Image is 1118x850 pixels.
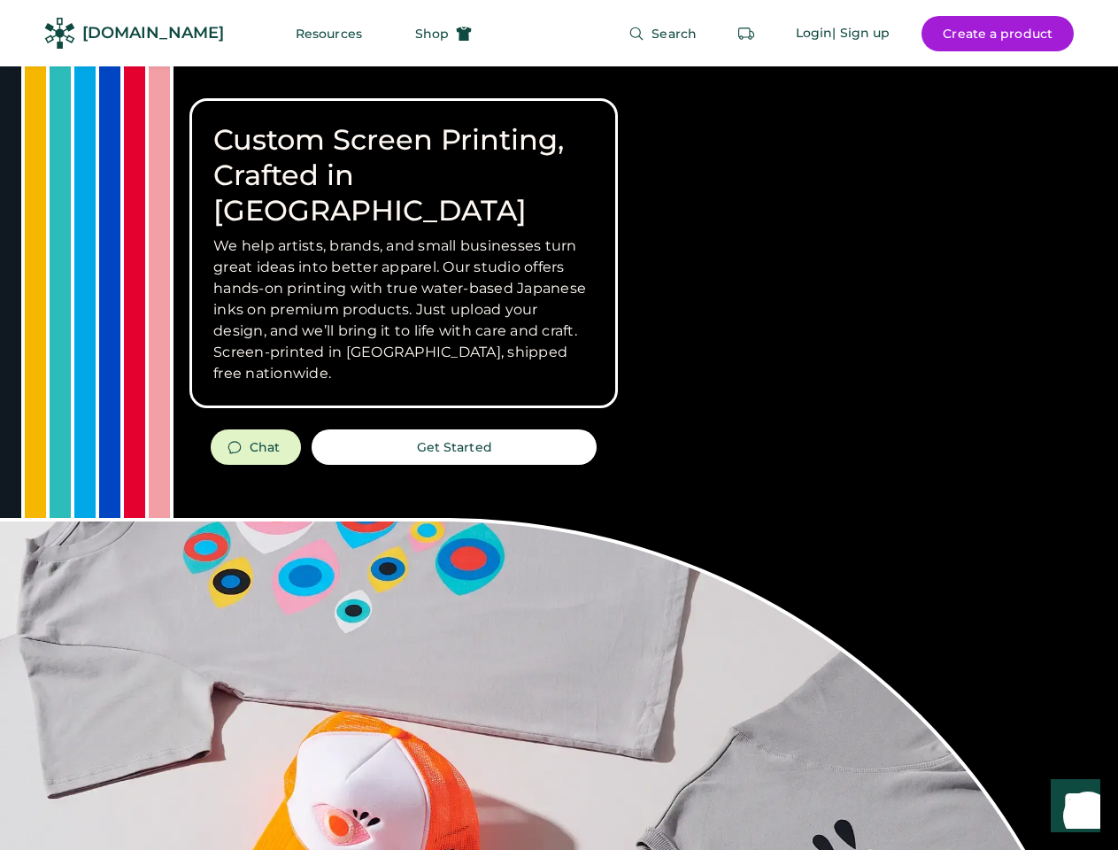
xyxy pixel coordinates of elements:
img: Rendered Logo - Screens [44,18,75,49]
button: Chat [211,429,301,465]
button: Retrieve an order [729,16,764,51]
span: Shop [415,27,449,40]
span: Search [652,27,697,40]
button: Get Started [312,429,597,465]
button: Resources [274,16,383,51]
iframe: Front Chat [1034,770,1110,846]
button: Search [607,16,718,51]
h3: We help artists, brands, and small businesses turn great ideas into better apparel. Our studio of... [213,236,594,384]
button: Create a product [921,16,1074,51]
div: [DOMAIN_NAME] [82,22,224,44]
div: | Sign up [832,25,890,42]
button: Shop [394,16,493,51]
div: Login [796,25,833,42]
h1: Custom Screen Printing, Crafted in [GEOGRAPHIC_DATA] [213,122,594,228]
